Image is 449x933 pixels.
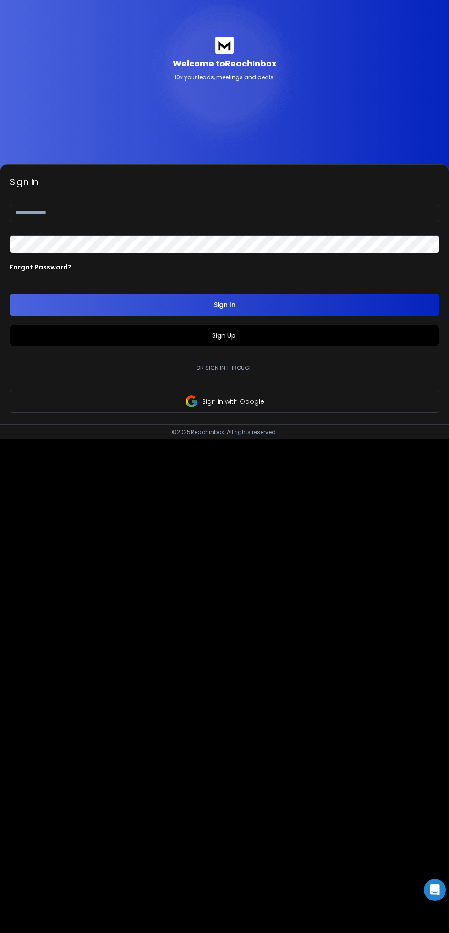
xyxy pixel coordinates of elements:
[10,176,439,188] h3: Sign In
[212,331,237,340] a: Sign Up
[172,428,277,436] p: © 2025 Reachinbox. All rights reserved.
[202,397,264,406] p: Sign in with Google
[173,57,277,70] p: Welcome to ReachInbox
[10,294,439,316] button: Sign In
[192,364,257,372] p: Or sign in through
[215,37,234,54] img: logo
[175,74,275,81] p: 10x your leads, meetings and deals.
[10,390,439,413] button: Sign in with Google
[424,879,446,901] div: Open Intercom Messenger
[10,263,71,272] p: Forgot Password?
